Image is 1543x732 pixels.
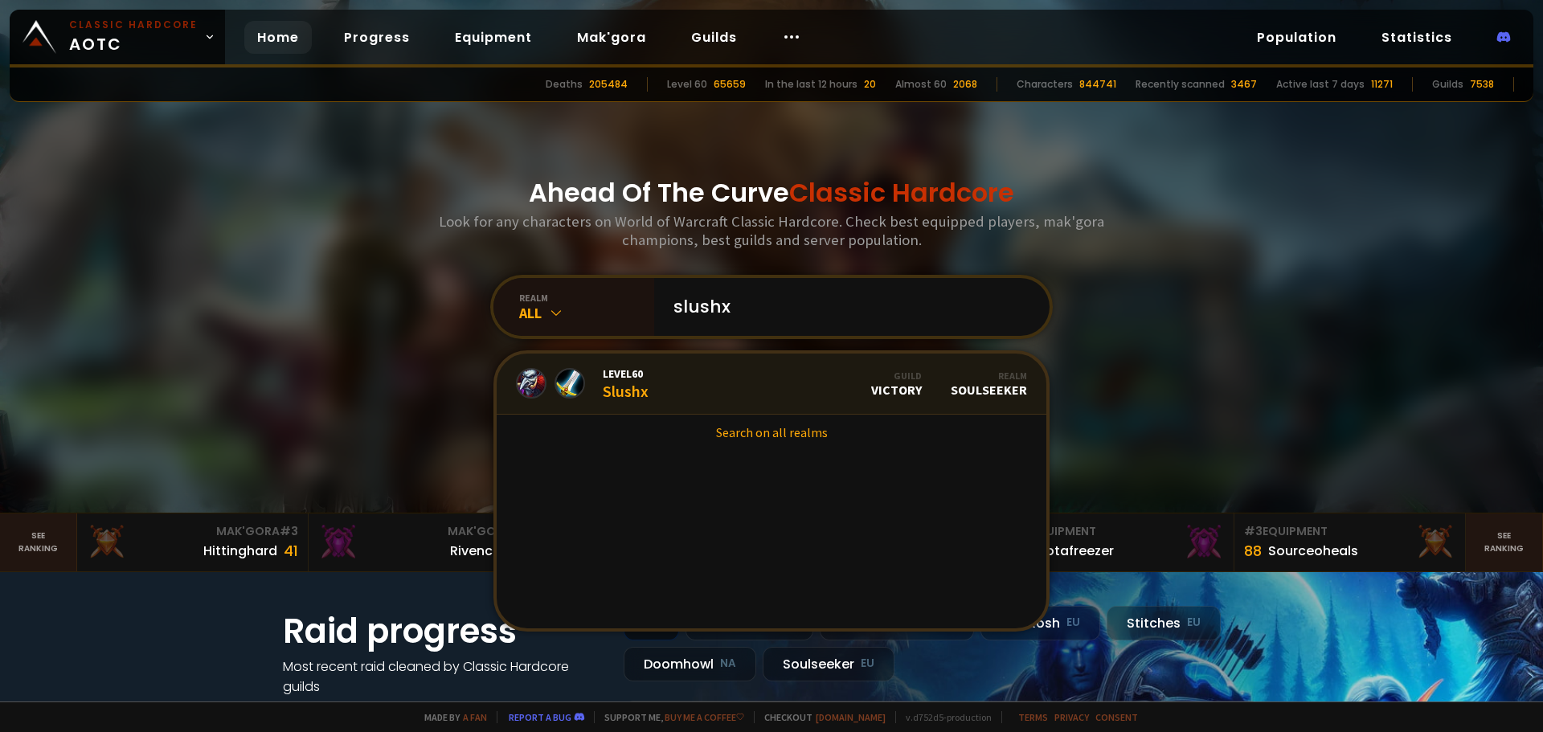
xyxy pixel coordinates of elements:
div: Deaths [546,77,583,92]
a: Level60SlushxGuildVictoryRealmSoulseeker [497,354,1046,415]
span: v. d752d5 - production [895,711,992,723]
a: Mak'Gora#2Rivench100 [309,513,540,571]
a: a fan [463,711,487,723]
a: [DOMAIN_NAME] [816,711,886,723]
div: Characters [1017,77,1073,92]
span: Made by [415,711,487,723]
a: Seeranking [1466,513,1543,571]
div: 65659 [714,77,746,92]
small: EU [861,656,874,672]
small: EU [1066,615,1080,631]
a: Mak'Gora#3Hittinghard41 [77,513,309,571]
div: Equipment [1244,523,1455,540]
div: Guild [871,370,922,382]
div: Stitches [1107,606,1221,640]
div: Nek'Rosh [980,606,1100,640]
a: Equipment [442,21,545,54]
h3: Look for any characters on World of Warcraft Classic Hardcore. Check best equipped players, mak'g... [432,212,1111,249]
small: NA [720,656,736,672]
small: Classic Hardcore [69,18,198,32]
span: # 3 [280,523,298,539]
a: #3Equipment88Sourceoheals [1234,513,1466,571]
div: Almost 60 [895,77,947,92]
h4: Most recent raid cleaned by Classic Hardcore guilds [283,656,604,697]
div: 41 [284,540,298,562]
a: Statistics [1369,21,1465,54]
div: Active last 7 days [1276,77,1365,92]
div: Soulseeker [763,647,894,681]
span: Support me, [594,711,744,723]
div: Doomhowl [624,647,756,681]
span: Level 60 [603,366,649,381]
div: 88 [1244,540,1262,562]
span: Classic Hardcore [789,174,1014,211]
div: 2068 [953,77,977,92]
div: Recently scanned [1136,77,1225,92]
span: AOTC [69,18,198,56]
a: Privacy [1054,711,1089,723]
div: 7538 [1470,77,1494,92]
div: 20 [864,77,876,92]
a: Classic HardcoreAOTC [10,10,225,64]
div: 3467 [1231,77,1257,92]
a: Search on all realms [497,415,1046,450]
div: 844741 [1079,77,1116,92]
a: Progress [331,21,423,54]
a: Consent [1095,711,1138,723]
a: #2Equipment88Notafreezer [1003,513,1234,571]
div: Rivench [450,541,501,561]
div: Slushx [603,366,649,401]
h1: Raid progress [283,606,604,656]
a: Population [1244,21,1349,54]
span: # 3 [1244,523,1263,539]
div: All [519,304,654,322]
div: In the last 12 hours [765,77,857,92]
div: Soulseeker [951,370,1027,398]
a: Buy me a coffee [665,711,744,723]
a: Home [244,21,312,54]
a: Report a bug [509,711,571,723]
div: 205484 [589,77,628,92]
a: Terms [1018,711,1048,723]
div: Victory [871,370,922,398]
div: Hittinghard [203,541,277,561]
div: 11271 [1371,77,1393,92]
div: Mak'Gora [318,523,530,540]
div: Realm [951,370,1027,382]
input: Search a character... [664,278,1030,336]
a: See all progress [283,697,387,716]
h1: Ahead Of The Curve [529,174,1014,212]
div: Level 60 [667,77,707,92]
div: Mak'Gora [87,523,298,540]
div: Guilds [1432,77,1463,92]
div: realm [519,292,654,304]
small: EU [1187,615,1201,631]
a: Mak'gora [564,21,659,54]
div: Sourceoheals [1268,541,1358,561]
div: Notafreezer [1037,541,1114,561]
div: Equipment [1013,523,1224,540]
span: Checkout [754,711,886,723]
a: Guilds [678,21,750,54]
